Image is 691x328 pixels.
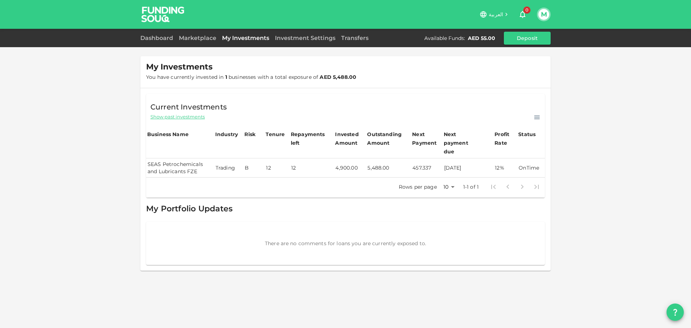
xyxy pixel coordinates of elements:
[334,158,366,178] td: 4,900.00
[146,204,232,214] span: My Portfolio Updates
[338,35,371,41] a: Transfers
[225,74,227,80] strong: 1
[463,183,479,190] p: 1-1 of 1
[150,113,205,120] span: Show past investments
[523,6,530,14] span: 0
[146,74,356,80] span: You have currently invested in businesses with a total exposure of
[667,304,684,321] button: question
[468,35,495,42] div: AED 55.00
[399,183,437,190] p: Rows per page
[335,130,365,147] div: Invested Amount
[443,158,494,178] td: [DATE]
[366,158,411,178] td: 5,488.00
[147,130,189,139] div: Business Name
[244,130,259,139] div: Risk
[320,74,356,80] strong: AED 5,488.00
[290,158,334,178] td: 12
[150,101,227,113] span: Current Investments
[518,130,536,139] div: Status
[272,35,338,41] a: Investment Settings
[176,35,219,41] a: Marketplace
[489,11,503,18] span: العربية
[367,130,403,147] div: Outstanding Amount
[515,7,530,22] button: 0
[424,35,465,42] div: Available Funds :
[243,158,265,178] td: B
[493,158,517,178] td: 12%
[517,158,545,178] td: OnTime
[412,130,441,147] div: Next Payment
[219,35,272,41] a: My Investments
[265,240,426,247] span: There are no comments for loans you are currently exposed to.
[444,130,480,156] div: Next payment due
[214,158,244,178] td: Trading
[538,9,549,20] button: M
[411,158,442,178] td: 457.337
[494,130,516,147] div: Profit Rate
[291,130,327,147] div: Repayments left
[215,130,238,139] div: Industry
[146,62,213,72] span: My Investments
[440,182,457,192] div: 10
[266,130,285,139] div: Tenure
[146,158,214,178] td: SEAS Petrochemicals and Lubricants FZE
[504,32,551,45] button: Deposit
[140,35,176,41] a: Dashboard
[265,158,290,178] td: 12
